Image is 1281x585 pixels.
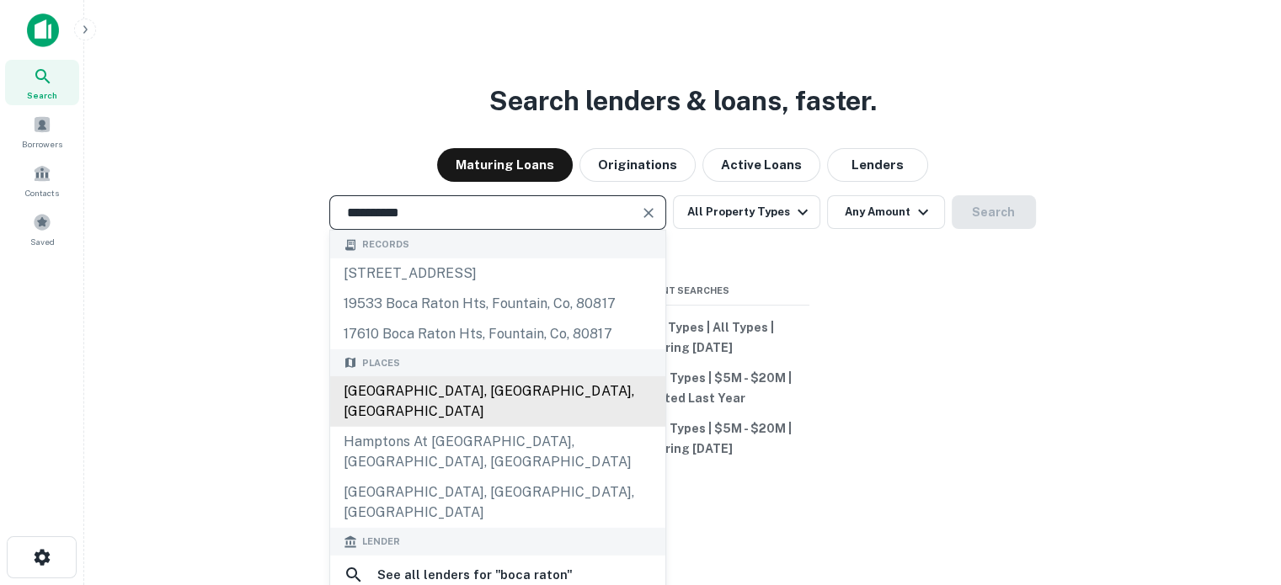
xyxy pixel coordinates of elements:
[330,258,665,289] div: [STREET_ADDRESS]
[489,81,877,121] h3: Search lenders & loans, faster.
[330,289,665,319] div: 19533 boca raton hts, fountain, co, 80817
[362,534,400,549] span: Lender
[27,88,57,102] span: Search
[5,60,79,105] a: Search
[27,13,59,47] img: capitalize-icon.png
[827,148,928,182] button: Lenders
[330,376,665,427] div: [GEOGRAPHIC_DATA], [GEOGRAPHIC_DATA], [GEOGRAPHIC_DATA]
[1197,450,1281,531] iframe: Chat Widget
[5,157,79,203] a: Contacts
[437,148,573,182] button: Maturing Loans
[30,235,55,248] span: Saved
[377,565,573,585] h6: See all lenders for " boca raton "
[22,137,62,151] span: Borrowers
[5,109,79,154] a: Borrowers
[557,413,809,464] button: Hospitality | All Types | $5M - $20M | Maturing [DATE]
[330,319,665,349] div: 17610 boca raton hts, fountain, co, 80817
[557,284,809,298] span: Recent Searches
[362,356,400,370] span: Places
[673,195,819,229] button: All Property Types
[330,477,665,528] div: [GEOGRAPHIC_DATA], [GEOGRAPHIC_DATA], [GEOGRAPHIC_DATA]
[702,148,820,182] button: Active Loans
[557,312,809,363] button: All Property Types | All Types | Maturing [DATE]
[827,195,945,229] button: Any Amount
[637,201,660,225] button: Clear
[330,427,665,477] div: Hamptons at [GEOGRAPHIC_DATA], [GEOGRAPHIC_DATA], [GEOGRAPHIC_DATA]
[362,237,409,252] span: Records
[579,148,696,182] button: Originations
[5,206,79,252] a: Saved
[25,186,59,199] span: Contacts
[557,363,809,413] button: Hospitality | All Types | $5M - $20M | Originated Last Year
